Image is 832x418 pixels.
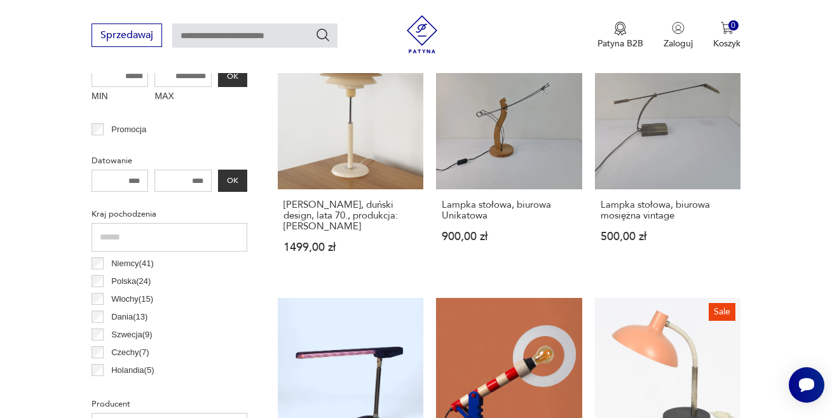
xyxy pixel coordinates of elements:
p: 1499,00 zł [283,242,418,253]
p: Szwecja ( 9 ) [111,328,152,342]
a: Ikona medaluPatyna B2B [597,22,643,50]
h3: [PERSON_NAME], duński design, lata 70., produkcja: [PERSON_NAME] [283,199,418,232]
p: Holandia ( 5 ) [111,363,154,377]
img: Ikona medalu [614,22,627,36]
a: Lampka stołowa, biurowa mosiężna vintageLampka stołowa, biurowa mosiężna vintage500,00 zł [595,44,740,278]
p: Czechy ( 7 ) [111,346,149,360]
button: Sprzedawaj [92,24,162,47]
p: 900,00 zł [442,231,576,242]
p: Producent [92,397,247,411]
button: OK [218,170,247,192]
button: OK [218,65,247,87]
p: Zaloguj [664,37,693,50]
img: Ikonka użytkownika [672,22,685,34]
p: [GEOGRAPHIC_DATA] ( 4 ) [111,381,207,395]
a: Lampa biurkowa, duński design, lata 70., produkcja: Dania[PERSON_NAME], duński design, lata 70., ... [278,44,423,278]
p: 500,00 zł [601,231,735,242]
button: Zaloguj [664,22,693,50]
a: Sprzedawaj [92,32,162,41]
button: Patyna B2B [597,22,643,50]
p: Polska ( 24 ) [111,274,151,288]
label: MAX [154,87,212,107]
img: Ikona koszyka [721,22,733,34]
iframe: Smartsupp widget button [789,367,824,403]
p: Niemcy ( 41 ) [111,257,154,271]
h3: Lampka stołowa, biurowa Unikatowa [442,199,576,221]
a: Lampka stołowa, biurowa UnikatowaLampka stołowa, biurowa Unikatowa900,00 zł [436,44,582,278]
label: MIN [92,87,149,107]
p: Włochy ( 15 ) [111,292,153,306]
button: 0Koszyk [713,22,740,50]
p: Datowanie [92,154,247,168]
h3: Lampka stołowa, biurowa mosiężna vintage [601,199,735,221]
p: Koszyk [713,37,740,50]
p: Kraj pochodzenia [92,207,247,221]
p: Promocja [111,123,146,137]
div: 0 [728,20,739,31]
button: Szukaj [315,27,331,43]
p: Dania ( 13 ) [111,310,147,324]
img: Patyna - sklep z meblami i dekoracjami vintage [403,15,441,53]
p: Patyna B2B [597,37,643,50]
